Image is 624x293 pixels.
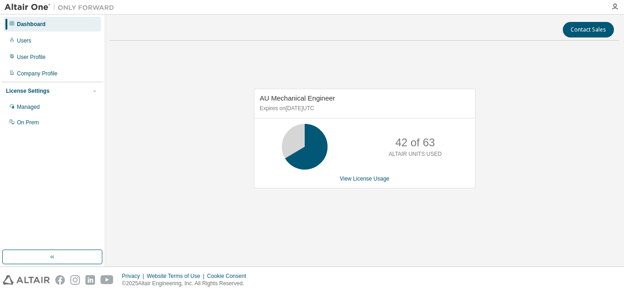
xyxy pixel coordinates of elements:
p: © 2025 Altair Engineering, Inc. All Rights Reserved. [122,280,252,288]
div: Website Terms of Use [147,272,207,280]
img: altair_logo.svg [3,275,50,285]
img: youtube.svg [100,275,114,285]
div: Dashboard [17,21,46,28]
p: Expires on [DATE] UTC [260,105,467,112]
img: facebook.svg [55,275,65,285]
img: Altair One [5,3,119,12]
div: Company Profile [17,70,58,77]
p: 42 of 63 [395,135,435,150]
div: User Profile [17,53,46,61]
div: Users [17,37,31,44]
div: Managed [17,103,40,111]
button: Contact Sales [563,22,614,37]
img: instagram.svg [70,275,80,285]
div: License Settings [6,87,49,95]
div: Privacy [122,272,147,280]
a: View License Usage [340,176,390,182]
img: linkedin.svg [85,275,95,285]
span: AU Mechanical Engineer [260,94,335,102]
div: On Prem [17,119,39,126]
div: Cookie Consent [207,272,251,280]
p: ALTAIR UNITS USED [389,150,442,158]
